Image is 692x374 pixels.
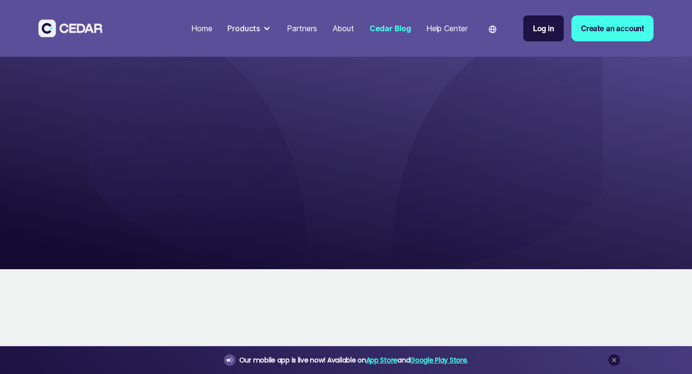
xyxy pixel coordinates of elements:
[571,15,654,41] a: Create an account
[226,356,234,364] img: announcement
[533,23,554,34] div: Log in
[329,18,358,39] a: About
[523,15,564,41] a: Log in
[366,18,415,39] a: Cedar Blog
[333,23,354,34] div: About
[191,23,212,34] div: Home
[187,18,216,39] a: Home
[410,355,467,365] a: Google Play Store
[227,23,260,34] div: Products
[223,19,275,38] div: Products
[426,23,468,34] div: Help Center
[370,23,411,34] div: Cedar Blog
[287,23,317,34] div: Partners
[422,18,471,39] a: Help Center
[366,355,397,365] a: App Store
[239,354,468,366] div: Our mobile app is live now! Available on and .
[489,25,496,33] img: world icon
[283,18,321,39] a: Partners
